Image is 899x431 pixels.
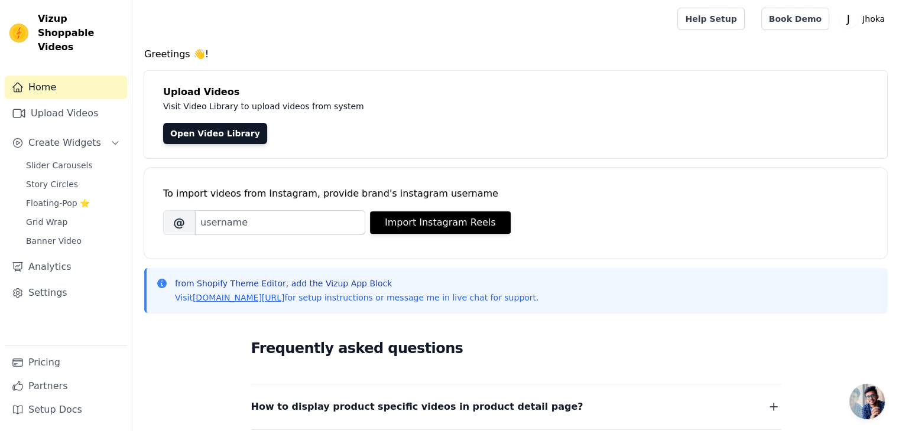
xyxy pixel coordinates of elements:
[5,351,127,374] a: Pricing
[5,374,127,398] a: Partners
[846,13,849,25] text: J
[839,8,890,30] button: J Jhoka
[5,102,127,125] a: Upload Videos
[251,399,781,415] button: How to display product specific videos in product detail page?
[163,123,267,144] a: Open Video Library
[163,210,195,235] span: @
[163,85,868,99] h4: Upload Videos
[26,159,93,171] span: Slider Carousels
[19,195,127,211] a: Floating-Pop ⭐
[26,178,78,190] span: Story Circles
[370,211,511,234] button: Import Instagram Reels
[163,187,868,201] div: To import videos from Instagram, provide brand's instagram username
[19,214,127,230] a: Grid Wrap
[849,384,885,419] div: Open chat
[19,157,127,174] a: Slider Carousels
[38,12,122,54] span: Vizup Shoppable Videos
[5,131,127,155] button: Create Widgets
[761,8,829,30] a: Book Demo
[5,281,127,305] a: Settings
[5,398,127,422] a: Setup Docs
[251,337,781,360] h2: Frequently asked questions
[677,8,744,30] a: Help Setup
[144,47,887,61] h4: Greetings 👋!
[26,235,82,247] span: Banner Video
[28,136,101,150] span: Create Widgets
[26,216,67,228] span: Grid Wrap
[251,399,583,415] span: How to display product specific videos in product detail page?
[195,210,365,235] input: username
[5,76,127,99] a: Home
[19,176,127,192] a: Story Circles
[193,293,285,302] a: [DOMAIN_NAME][URL]
[26,197,90,209] span: Floating-Pop ⭐
[175,292,538,303] p: Visit for setup instructions or message me in live chat for support.
[858,8,890,30] p: Jhoka
[19,233,127,249] a: Banner Video
[5,255,127,279] a: Analytics
[9,24,28,43] img: Vizup
[163,99,693,113] p: Visit Video Library to upload videos from system
[175,277,538,289] p: from Shopify Theme Editor, add the Vizup App Block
